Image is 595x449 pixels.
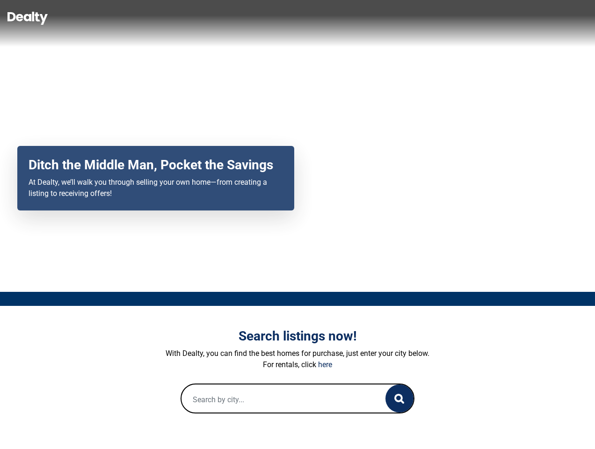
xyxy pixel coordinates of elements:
h2: Ditch the Middle Man, Pocket the Savings [29,157,283,173]
p: With Dealty, you can find the best homes for purchase, just enter your city below. [38,348,557,359]
h3: Search listings now! [38,328,557,344]
img: Dealty - Buy, Sell & Rent Homes [7,12,48,25]
iframe: Intercom live chat [563,417,586,440]
input: Search by city... [181,384,367,414]
p: For rentals, click [38,359,557,370]
p: At Dealty, we’ll walk you through selling your own home—from creating a listing to receiving offers! [29,177,283,199]
a: here [318,360,332,369]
